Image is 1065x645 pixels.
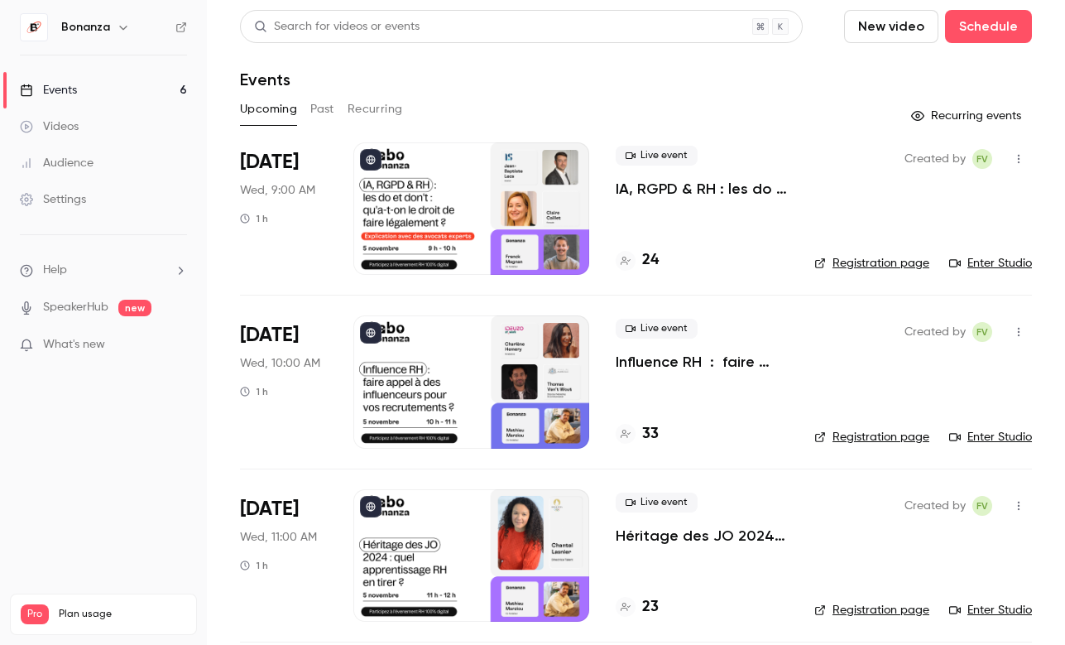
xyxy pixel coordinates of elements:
div: 1 h [240,212,268,225]
h4: 24 [642,249,659,272]
span: Live event [616,493,698,513]
span: Wed, 9:00 AM [240,182,315,199]
span: Created by [904,149,966,169]
a: Enter Studio [949,602,1032,619]
a: Influence RH : faire appel à des influenceurs pour vos recrutements ? [616,352,788,372]
div: 1 h [240,385,268,398]
div: Settings [20,191,86,208]
h1: Events [240,70,290,89]
h6: Bonanza [61,19,110,36]
span: Wed, 10:00 AM [240,355,320,372]
span: FV [976,149,988,169]
span: [DATE] [240,496,299,522]
a: Enter Studio [949,255,1032,272]
h4: 23 [642,596,659,619]
button: New video [844,10,938,43]
span: new [118,300,151,316]
button: Recurring [348,96,403,123]
a: IA, RGPD & RH : les do et don’t - qu’a-t-on le droit de faire légalement ? [616,179,788,199]
div: 1 h [240,559,268,572]
span: Wed, 11:00 AM [240,529,317,546]
span: Created by [904,496,966,516]
a: Registration page [814,602,929,619]
img: Bonanza [21,14,47,41]
div: Audience [20,155,94,171]
button: Schedule [945,10,1032,43]
li: help-dropdown-opener [20,262,187,279]
div: Events [20,82,77,99]
div: Nov 5 Wed, 10:00 AM (Europe/Paris) [240,315,327,448]
iframe: Noticeable Trigger [167,338,187,353]
span: FV [976,322,988,342]
a: Registration page [814,429,929,445]
div: Nov 5 Wed, 11:00 AM (Europe/Paris) [240,489,327,622]
span: Fabio Vilarinho [972,322,992,342]
div: Videos [20,118,79,135]
span: Plan usage [59,608,186,621]
div: Nov 5 Wed, 9:00 AM (Europe/Paris) [240,142,327,275]
a: SpeakerHub [43,299,108,316]
a: Registration page [814,255,929,272]
span: What's new [43,336,105,354]
span: Live event [616,319,698,339]
span: [DATE] [240,322,299,349]
a: 23 [616,596,659,619]
div: Search for videos or events [254,18,420,36]
button: Upcoming [240,96,297,123]
span: Fabio Vilarinho [972,149,992,169]
span: Help [43,262,67,279]
span: Created by [904,322,966,342]
span: Live event [616,146,698,166]
span: FV [976,496,988,516]
button: Recurring events [904,103,1032,129]
span: Fabio Vilarinho [972,496,992,516]
span: Pro [21,604,49,624]
a: 33 [616,423,659,445]
button: Past [310,96,334,123]
a: Héritage des JO 2024 : quel apprentissage RH en tirer ? [616,526,788,546]
a: 24 [616,249,659,272]
span: [DATE] [240,149,299,176]
a: Enter Studio [949,429,1032,445]
h4: 33 [642,423,659,445]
